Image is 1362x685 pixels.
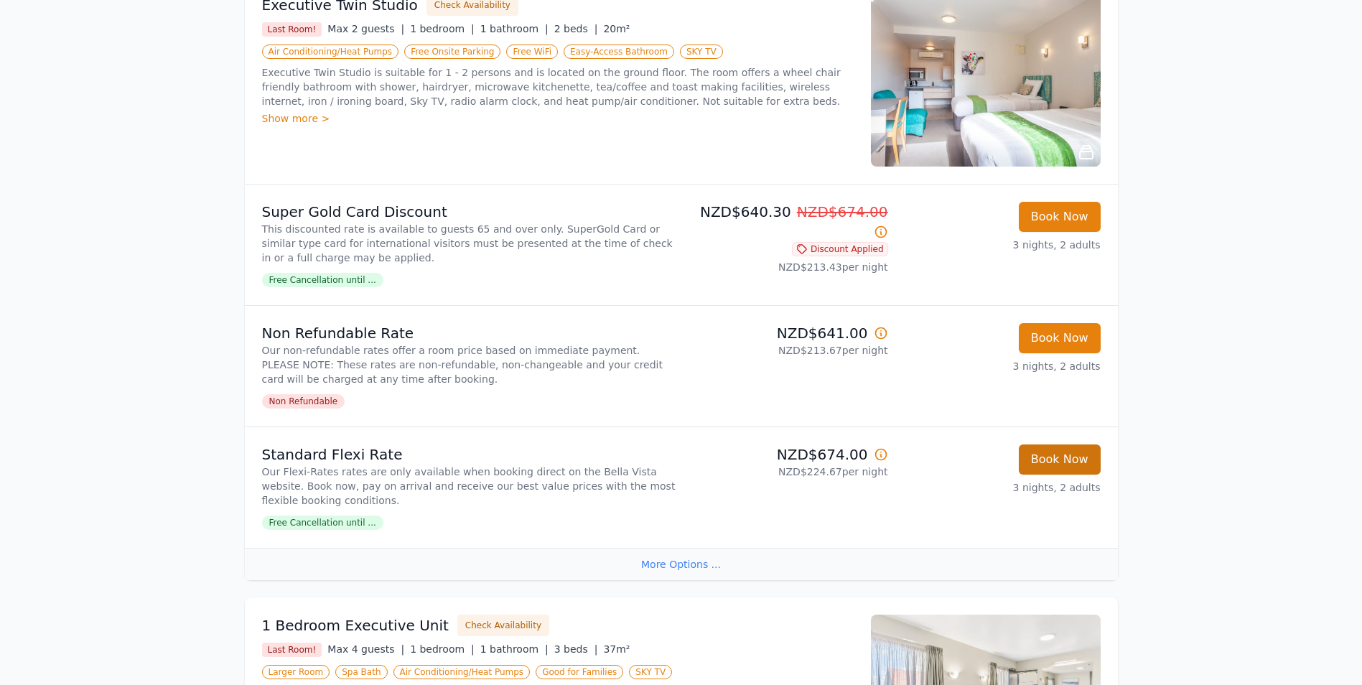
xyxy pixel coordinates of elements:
p: 3 nights, 2 adults [900,238,1101,252]
span: 37m² [603,643,630,655]
p: NZD$674.00 [687,444,888,465]
span: Last Room! [262,22,322,37]
span: Air Conditioning/Heat Pumps [393,665,531,679]
div: Show more > [262,111,854,126]
span: Max 4 guests | [327,643,404,655]
span: Easy-Access Bathroom [564,45,674,59]
span: Free WiFi [506,45,558,59]
span: 1 bedroom | [410,643,475,655]
span: Last Room! [262,643,322,657]
p: Standard Flexi Rate [262,444,676,465]
button: Book Now [1019,444,1101,475]
span: Max 2 guests | [327,23,404,34]
span: 1 bathroom | [480,23,549,34]
p: NZD$224.67 per night [687,465,888,479]
h3: 1 Bedroom Executive Unit [262,615,449,635]
p: NZD$641.00 [687,323,888,343]
span: Air Conditioning/Heat Pumps [262,45,399,59]
p: NZD$213.67 per night [687,343,888,358]
span: 20m² [603,23,630,34]
span: 2 beds | [554,23,598,34]
button: Book Now [1019,202,1101,232]
span: Larger Room [262,665,330,679]
span: Free Cancellation until ... [262,273,383,287]
span: Free Cancellation until ... [262,516,383,530]
button: Book Now [1019,323,1101,353]
p: 3 nights, 2 adults [900,480,1101,495]
p: This discounted rate is available to guests 65 and over only. SuperGold Card or similar type card... [262,222,676,265]
p: Executive Twin Studio is suitable for 1 - 2 persons and is located on the ground floor. The room ... [262,65,854,108]
p: 3 nights, 2 adults [900,359,1101,373]
span: Spa Bath [335,665,387,679]
button: Check Availability [457,615,549,636]
span: SKY TV [680,45,723,59]
p: Our Flexi-Rates rates are only available when booking direct on the Bella Vista website. Book now... [262,465,676,508]
span: Free Onsite Parking [404,45,500,59]
p: Non Refundable Rate [262,323,676,343]
p: Super Gold Card Discount [262,202,676,222]
p: Our non-refundable rates offer a room price based on immediate payment. PLEASE NOTE: These rates ... [262,343,676,386]
span: 3 beds | [554,643,598,655]
span: Good for Families [536,665,623,679]
div: More Options ... [245,548,1118,580]
span: 1 bathroom | [480,643,549,655]
p: NZD$640.30 [687,202,888,242]
span: 1 bedroom | [410,23,475,34]
span: NZD$674.00 [797,203,888,220]
span: Non Refundable [262,394,345,409]
p: NZD$213.43 per night [687,260,888,274]
span: SKY TV [629,665,672,679]
span: Discount Applied [792,242,888,256]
